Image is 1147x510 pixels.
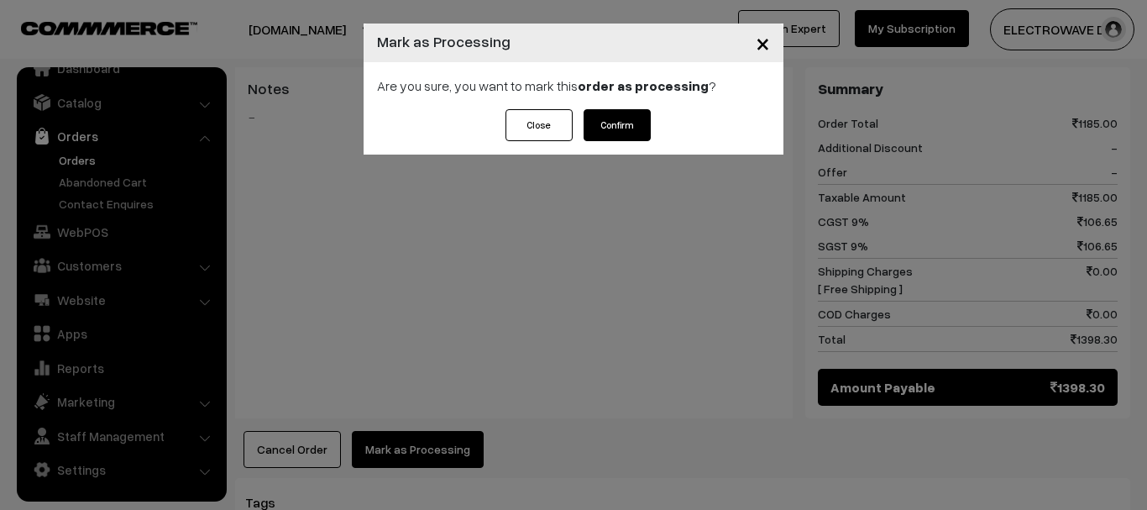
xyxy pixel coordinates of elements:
[756,27,770,58] span: ×
[578,77,709,94] strong: order as processing
[505,109,573,141] button: Close
[742,17,783,69] button: Close
[364,62,783,109] div: Are you sure, you want to mark this ?
[377,30,511,53] h4: Mark as Processing
[584,109,651,141] button: Confirm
